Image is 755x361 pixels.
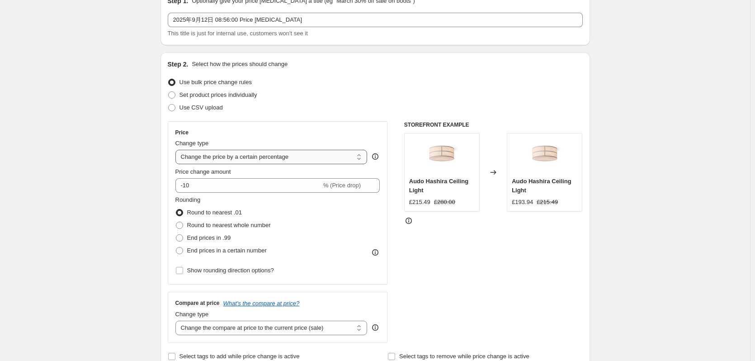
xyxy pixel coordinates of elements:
span: Audo Hashira Ceiling Light [409,178,468,194]
span: Rounding [175,196,201,203]
input: -15 [175,178,321,193]
span: Set product prices individually [179,91,257,98]
p: Select how the prices should change [192,60,288,69]
h3: Price [175,129,189,136]
span: Change type [175,311,209,318]
span: Use CSV upload [179,104,223,111]
div: help [371,152,380,161]
span: Round to nearest whole number [187,222,271,228]
span: Round to nearest .01 [187,209,242,216]
span: Select tags to add while price change is active [179,353,300,360]
span: Audo Hashira Ceiling Light [512,178,571,194]
img: 1510699_1510699U_low_ON_b344eb92-a171-425e-a24a-3d7445316046_80x.jpg [424,138,460,174]
strike: £215.49 [537,198,558,207]
span: Price change amount [175,168,231,175]
span: End prices in a certain number [187,247,267,254]
span: Change type [175,140,209,147]
span: % (Price drop) [323,182,361,189]
h6: STOREFRONT EXAMPLE [404,121,583,128]
span: End prices in .99 [187,234,231,241]
span: This title is just for internal use, customers won't see it [168,30,308,37]
button: What's the compare at price? [223,300,300,307]
h2: Step 2. [168,60,189,69]
h3: Compare at price [175,299,220,307]
span: Select tags to remove while price change is active [399,353,529,360]
div: help [371,323,380,332]
span: Use bulk price change rules [179,79,252,85]
span: Show rounding direction options? [187,267,274,274]
img: 1510699_1510699U_low_ON_b344eb92-a171-425e-a24a-3d7445316046_80x.jpg [527,138,563,174]
div: £193.94 [512,198,533,207]
strike: £280.00 [434,198,455,207]
input: 30% off holiday sale [168,13,583,27]
div: £215.49 [409,198,430,207]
